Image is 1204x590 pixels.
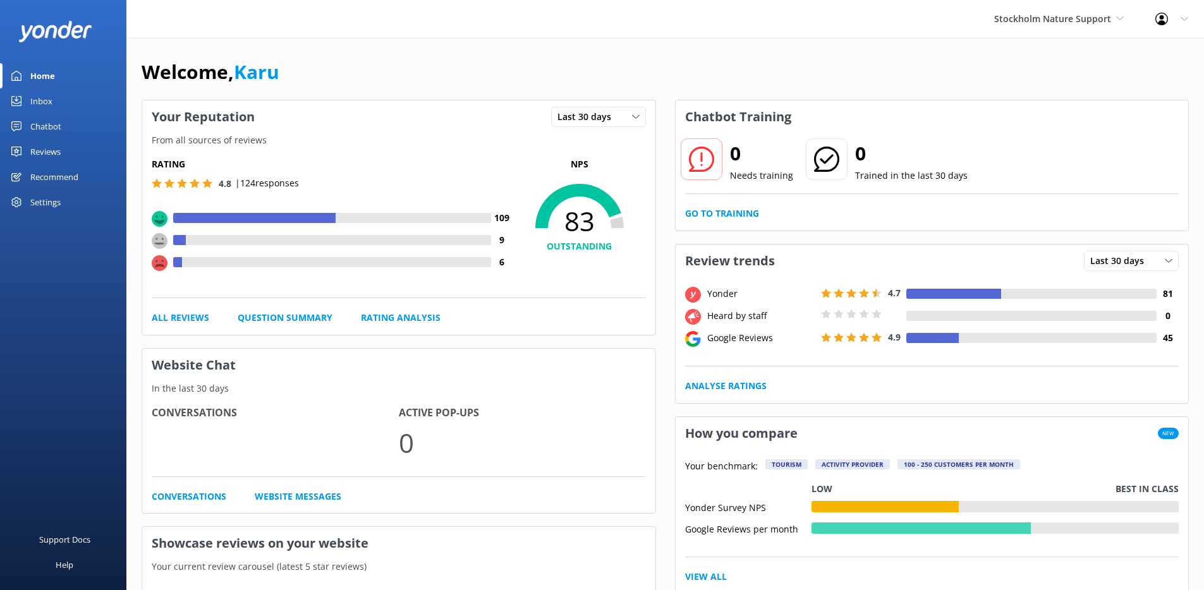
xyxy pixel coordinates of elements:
a: Website Messages [255,490,341,503]
p: | 124 responses [235,176,299,190]
div: Yonder Survey NPS [685,501,812,512]
p: From all sources of reviews [142,133,655,147]
h4: 81 [1157,287,1179,301]
p: Your benchmark: [685,459,758,474]
h3: Review trends [676,244,784,277]
p: Best in class [1116,482,1179,496]
span: 83 [513,205,646,237]
a: All Reviews [152,311,209,325]
h4: OUTSTANDING [513,239,646,253]
div: Support Docs [39,527,90,552]
h2: 0 [730,138,793,169]
h2: 0 [855,138,968,169]
span: Last 30 days [557,110,619,124]
a: Go to Training [685,207,759,220]
p: 0 [399,421,646,464]
h4: 109 [491,211,513,225]
h4: Conversations [152,405,399,421]
div: Yonder [704,287,818,301]
p: Trained in the last 30 days [855,169,968,183]
span: 4.8 [219,178,231,190]
a: Analyse Ratings [685,379,767,393]
a: Rating Analysis [361,311,441,325]
h3: Your Reputation [142,100,264,133]
h1: Welcome, [142,57,279,87]
a: Conversations [152,490,226,503]
p: Your current review carousel (latest 5 star reviews) [142,560,655,574]
p: In the last 30 days [142,382,655,395]
div: Google Reviews per month [685,522,812,534]
div: Chatbot [30,114,61,139]
h3: How you compare [676,417,807,450]
h4: Active Pop-ups [399,405,646,421]
div: Settings [30,190,61,215]
h5: Rating [152,157,513,171]
h4: 0 [1157,309,1179,323]
div: Heard by staff [704,309,818,323]
a: Karu [234,59,279,85]
h3: Chatbot Training [676,100,801,133]
div: Inbox [30,88,52,114]
h3: Website Chat [142,349,655,382]
span: Last 30 days [1090,254,1152,268]
p: Needs training [730,169,793,183]
a: View All [685,570,727,584]
div: Activity Provider [815,459,890,469]
span: New [1158,428,1179,439]
div: Help [56,552,73,577]
h4: 9 [491,233,513,247]
div: Google Reviews [704,331,818,345]
span: 4.7 [888,287,901,299]
h4: 45 [1157,331,1179,345]
div: Tourism [765,459,808,469]
div: Reviews [30,139,61,164]
div: Recommend [30,164,78,190]
img: yonder-white-logo.png [19,21,92,42]
a: Question Summary [238,311,332,325]
div: 100 - 250 customers per month [897,459,1020,469]
div: Home [30,63,55,88]
p: NPS [513,157,646,171]
span: Stockholm Nature Support [994,13,1111,25]
h3: Showcase reviews on your website [142,527,655,560]
span: 4.9 [888,331,901,343]
p: Low [812,482,832,496]
h4: 6 [491,255,513,269]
